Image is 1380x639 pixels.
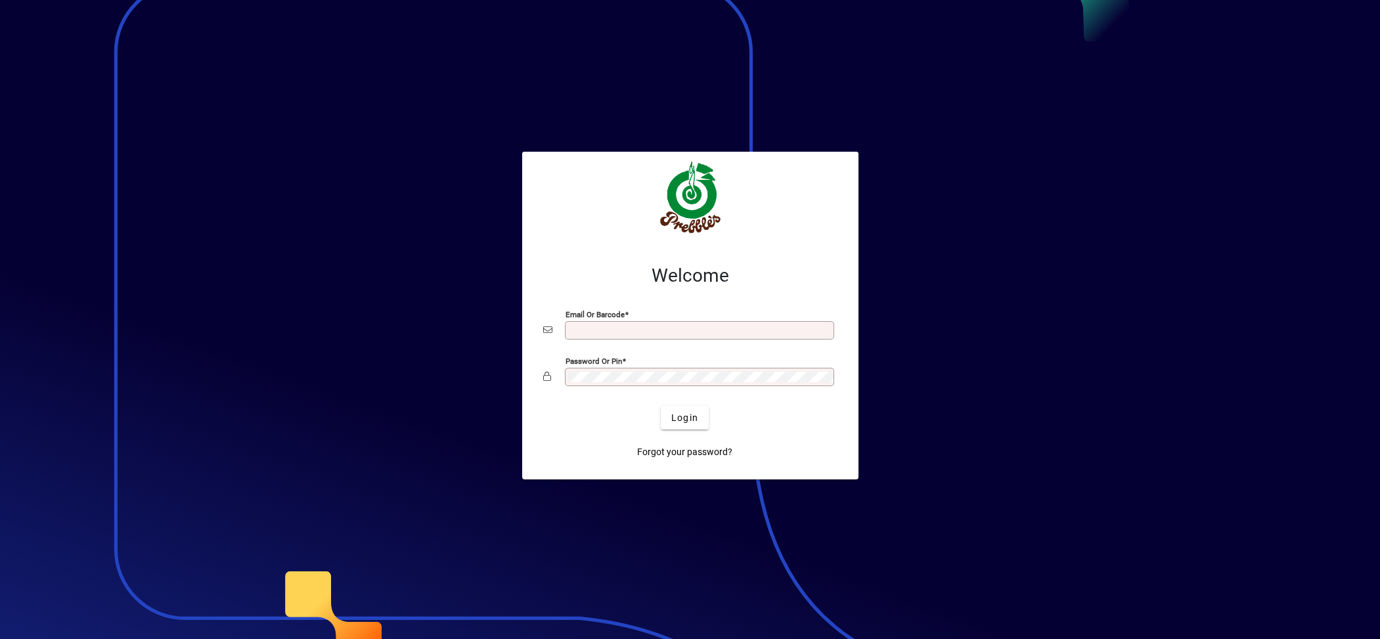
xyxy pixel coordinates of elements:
[566,310,625,319] mat-label: Email or Barcode
[566,357,622,366] mat-label: Password or Pin
[637,445,732,459] span: Forgot your password?
[543,265,837,287] h2: Welcome
[632,440,738,464] a: Forgot your password?
[661,406,709,430] button: Login
[671,411,698,425] span: Login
